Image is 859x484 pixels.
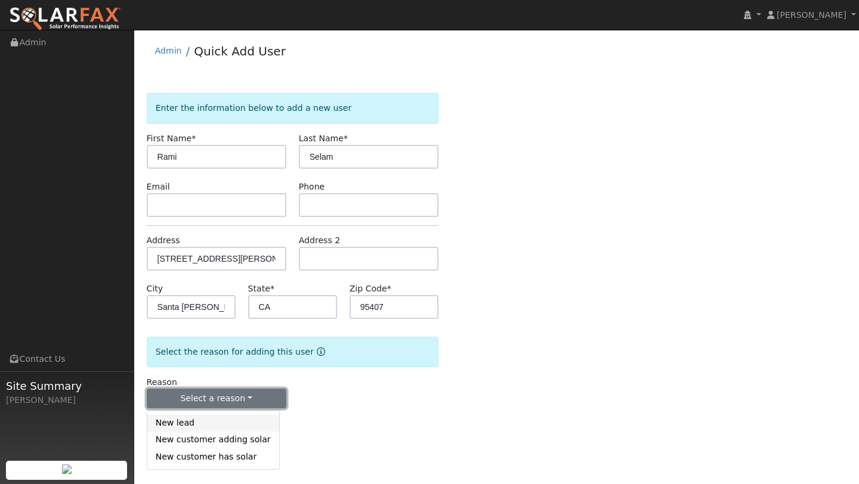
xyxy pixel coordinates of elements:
a: Quick Add User [194,44,286,58]
label: Zip Code [350,283,391,295]
label: Address 2 [299,234,341,247]
label: State [248,283,274,295]
label: Last Name [299,132,348,145]
a: Reason for new user [314,347,325,356]
img: SolarFax [9,7,121,32]
label: Email [147,181,170,193]
span: Required [387,284,391,293]
label: Address [147,234,180,247]
span: [PERSON_NAME] [777,10,846,20]
span: Site Summary [6,378,128,394]
a: New lead [147,415,279,432]
div: [PERSON_NAME] [6,394,128,407]
label: Reason [147,376,177,389]
label: Phone [299,181,325,193]
button: Select a reason [147,389,286,409]
span: Required [270,284,274,293]
label: City [147,283,163,295]
a: Admin [155,46,182,55]
div: Enter the information below to add a new user [147,93,438,123]
a: New customer has solar [147,448,279,465]
label: First Name [147,132,196,145]
span: Required [191,134,196,143]
img: retrieve [62,464,72,474]
div: Select the reason for adding this user [147,337,438,367]
span: Required [344,134,348,143]
a: New customer adding solar [147,432,279,448]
